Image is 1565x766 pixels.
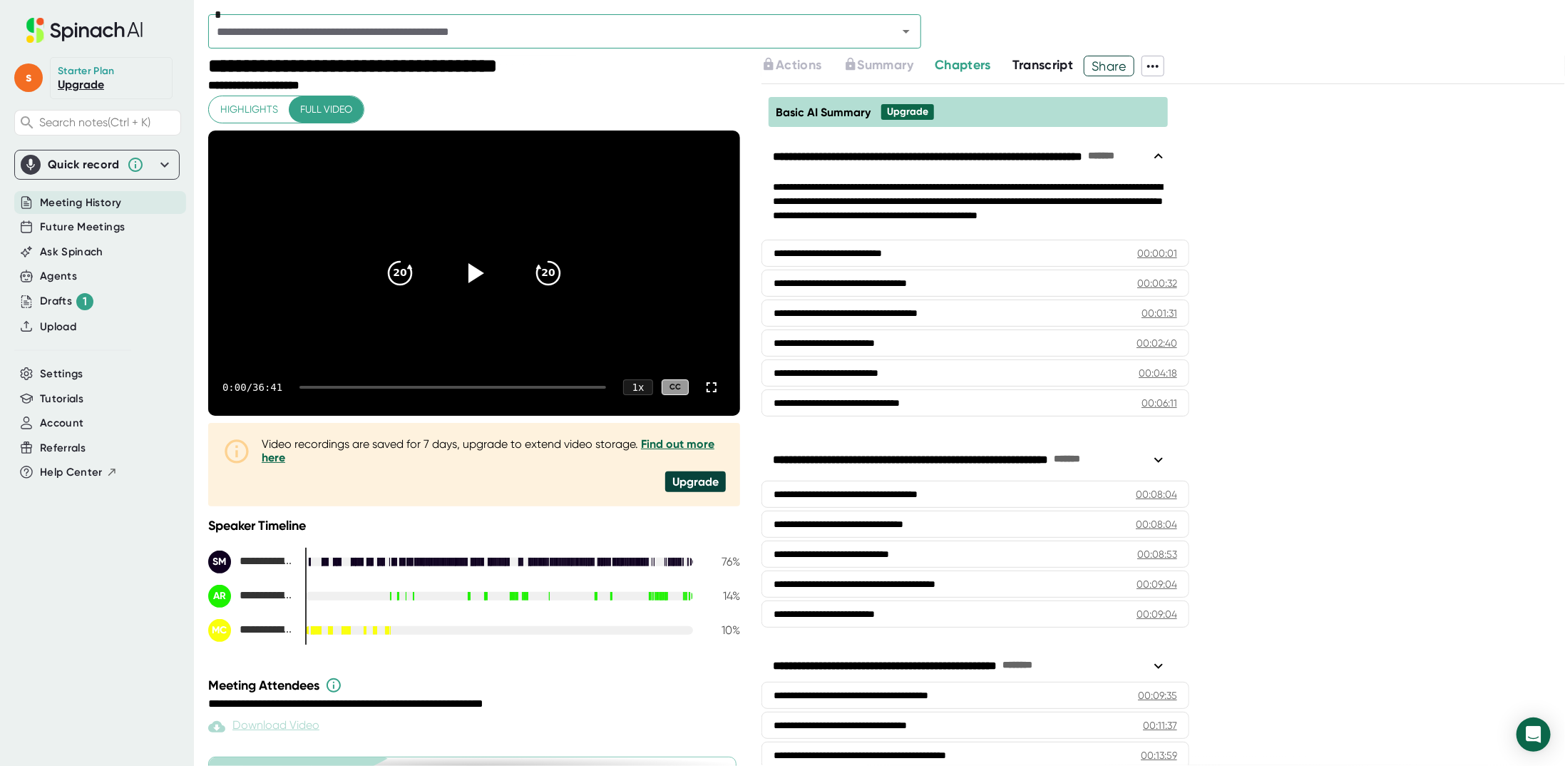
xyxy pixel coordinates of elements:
[1138,688,1177,703] div: 00:09:35
[1136,517,1177,531] div: 00:08:04
[208,585,294,608] div: Alli Rodenhauser
[208,718,319,735] div: Paid feature
[48,158,120,172] div: Quick record
[1084,56,1134,76] button: Share
[662,379,689,396] div: CC
[222,382,282,393] div: 0:00 / 36:41
[208,518,740,533] div: Speaker Timeline
[262,437,714,464] a: Find out more here
[761,56,821,75] button: Actions
[39,116,150,129] span: Search notes (Ctrl + K)
[704,623,740,637] div: 10 %
[208,551,294,573] div: Stephen Markovitch
[1141,306,1177,320] div: 00:01:31
[40,219,125,235] button: Future Meetings
[289,96,364,123] button: Full video
[858,57,913,73] span: Summary
[300,101,352,118] span: Full video
[843,56,913,75] button: Summary
[665,471,726,492] div: Upgrade
[1141,748,1177,762] div: 00:13:59
[1136,487,1177,501] div: 00:08:04
[896,21,916,41] button: Open
[1137,246,1177,260] div: 00:00:01
[40,293,93,310] button: Drafts 1
[14,63,43,92] span: s
[1136,607,1177,621] div: 00:09:04
[704,589,740,603] div: 14 %
[1139,366,1177,380] div: 00:04:18
[40,244,103,260] button: Ask Spinach
[40,391,83,407] button: Tutorials
[209,96,289,123] button: Highlights
[1137,276,1177,290] div: 00:00:32
[1136,577,1177,591] div: 00:09:04
[21,150,173,179] div: Quick record
[208,677,744,694] div: Meeting Attendees
[40,268,77,285] button: Agents
[1012,57,1074,73] span: Transcript
[40,293,93,310] div: Drafts
[887,106,928,118] div: Upgrade
[40,440,86,456] button: Referrals
[704,555,740,568] div: 76 %
[1517,718,1551,752] div: Open Intercom Messenger
[623,379,653,395] div: 1 x
[1084,53,1134,78] span: Share
[208,585,231,608] div: AR
[1137,547,1177,561] div: 00:08:53
[208,551,231,573] div: SM
[76,293,93,310] div: 1
[58,78,104,91] a: Upgrade
[40,415,83,431] button: Account
[776,57,821,73] span: Actions
[1012,56,1074,75] button: Transcript
[935,57,991,73] span: Chapters
[220,101,278,118] span: Highlights
[776,106,871,119] span: Basic AI Summary
[262,437,726,464] div: Video recordings are saved for 7 days, upgrade to extend video storage.
[1141,396,1177,410] div: 00:06:11
[1143,718,1177,732] div: 00:11:37
[935,56,991,75] button: Chapters
[1136,336,1177,350] div: 00:02:40
[40,319,76,335] button: Upload
[40,366,83,382] button: Settings
[40,464,118,481] button: Help Center
[208,619,294,642] div: Michael A. Hammond JD, CMT
[208,619,231,642] div: MC
[40,195,121,211] button: Meeting History
[58,65,115,78] div: Starter Plan
[40,464,103,481] span: Help Center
